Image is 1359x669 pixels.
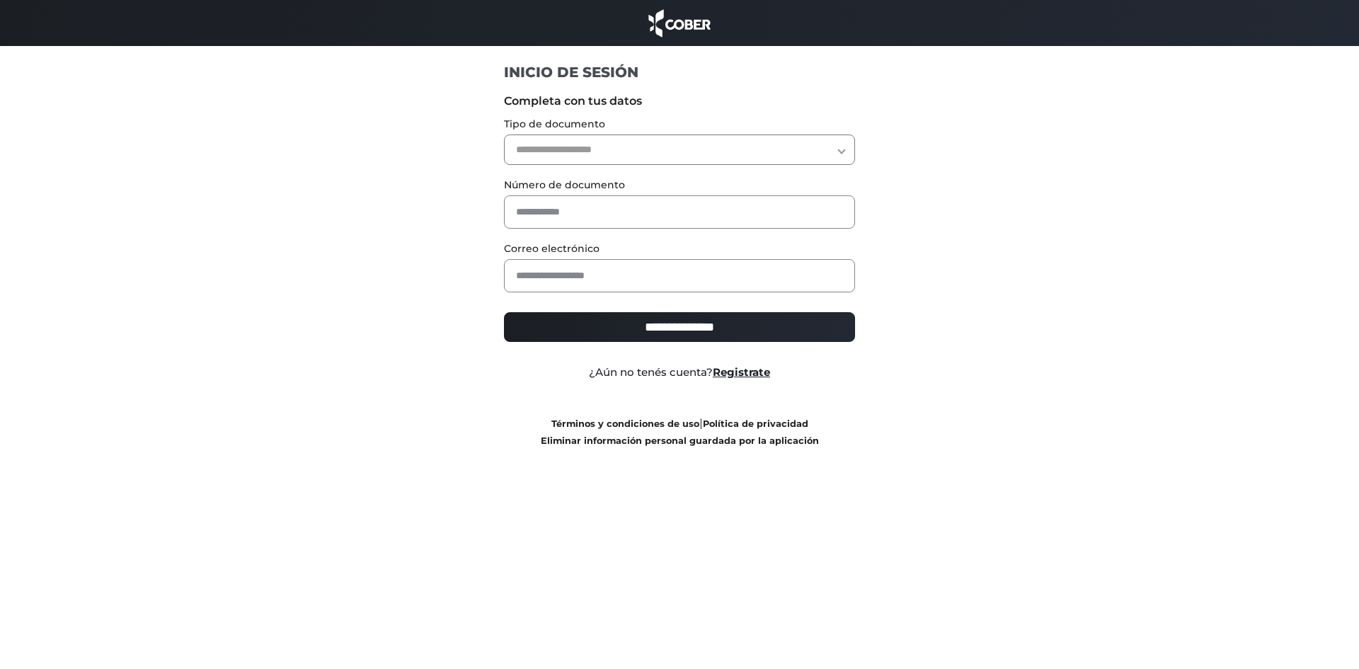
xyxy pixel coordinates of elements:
label: Correo electrónico [504,241,856,256]
label: Completa con tus datos [504,93,856,110]
label: Número de documento [504,178,856,193]
a: Registrate [713,365,770,379]
h1: INICIO DE SESIÓN [504,63,856,81]
a: Política de privacidad [703,418,808,429]
div: | [493,415,866,449]
a: Términos y condiciones de uso [551,418,699,429]
label: Tipo de documento [504,117,856,132]
div: ¿Aún no tenés cuenta? [493,365,866,381]
img: cober_marca.png [645,7,714,39]
a: Eliminar información personal guardada por la aplicación [541,435,819,446]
